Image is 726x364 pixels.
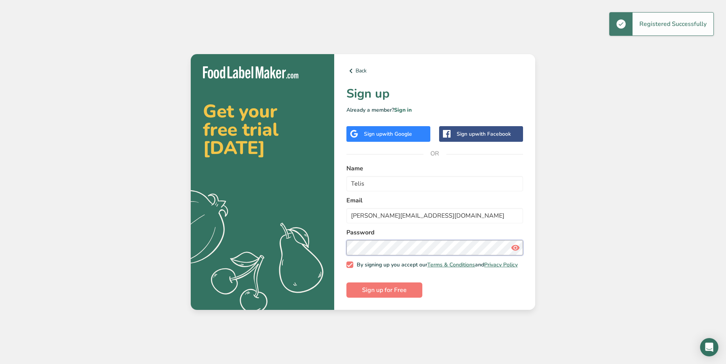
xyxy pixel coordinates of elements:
[346,208,523,223] input: email@example.com
[475,130,511,138] span: with Facebook
[203,102,322,157] h2: Get your free trial [DATE]
[364,130,412,138] div: Sign up
[346,164,523,173] label: Name
[203,66,298,79] img: Food Label Maker
[484,261,518,268] a: Privacy Policy
[457,130,511,138] div: Sign up
[427,261,475,268] a: Terms & Conditions
[346,282,422,298] button: Sign up for Free
[346,176,523,191] input: John Doe
[382,130,412,138] span: with Google
[362,285,407,295] span: Sign up for Free
[346,196,523,205] label: Email
[353,261,518,268] span: By signing up you accept our and
[423,142,446,165] span: OR
[633,13,713,35] div: Registered Successfully
[394,106,412,114] a: Sign in
[346,66,523,75] a: Back
[700,338,718,356] div: Open Intercom Messenger
[346,228,523,237] label: Password
[346,85,523,103] h1: Sign up
[346,106,523,114] p: Already a member?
